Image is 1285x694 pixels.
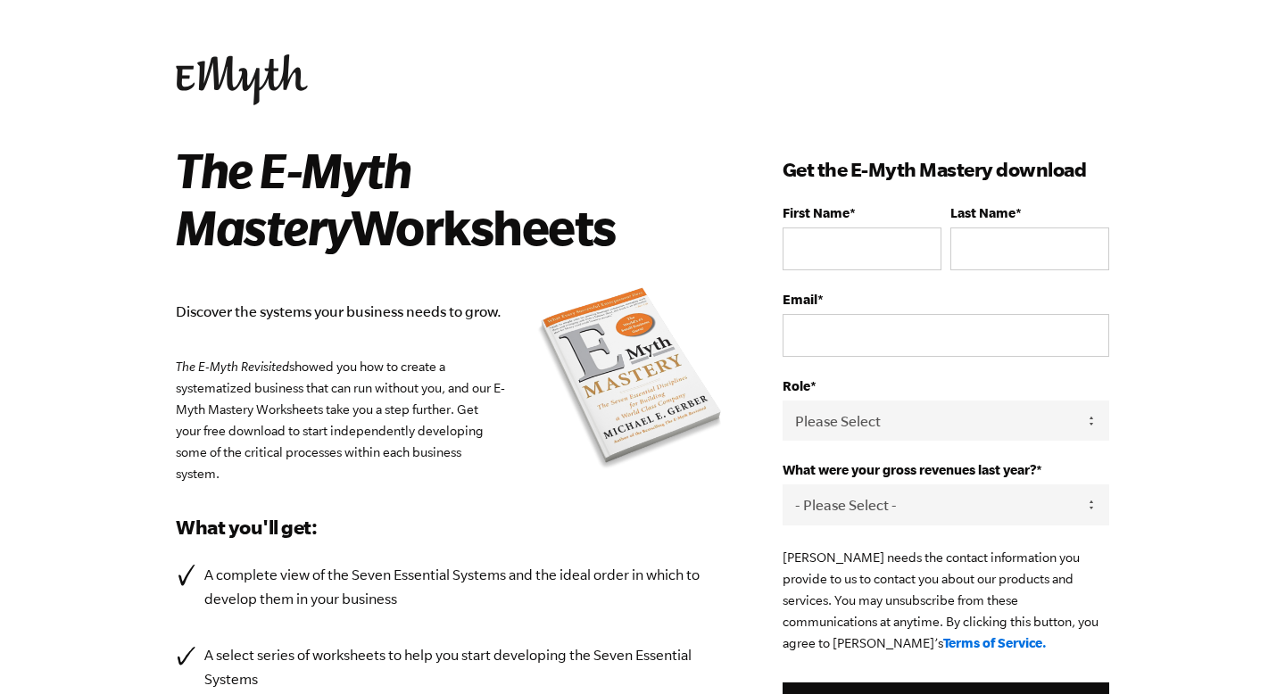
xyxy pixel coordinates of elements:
[204,643,729,691] p: A select series of worksheets to help you start developing the Seven Essential Systems
[783,547,1109,654] p: [PERSON_NAME] needs the contact information you provide to us to contact you about our products a...
[176,300,729,324] p: Discover the systems your business needs to grow.
[176,142,410,254] i: The E-Myth Mastery
[783,292,817,307] span: Email
[950,205,1016,220] span: Last Name
[204,563,729,611] p: A complete view of the Seven Essential Systems and the ideal order in which to develop them in yo...
[783,205,850,220] span: First Name
[176,141,703,255] h2: Worksheets
[533,284,729,476] img: emyth mastery book summary
[176,513,729,541] h3: What you'll get:
[783,155,1109,184] h3: Get the E-Myth Mastery download
[943,635,1047,650] a: Terms of Service.
[783,378,810,393] span: Role
[176,359,289,374] em: The E-Myth Revisited
[1196,608,1285,694] iframe: Chat Widget
[176,54,308,105] img: EMyth
[783,462,1036,477] span: What were your gross revenues last year?
[176,356,729,484] p: showed you how to create a systematized business that can run without you, and our E-Myth Mastery...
